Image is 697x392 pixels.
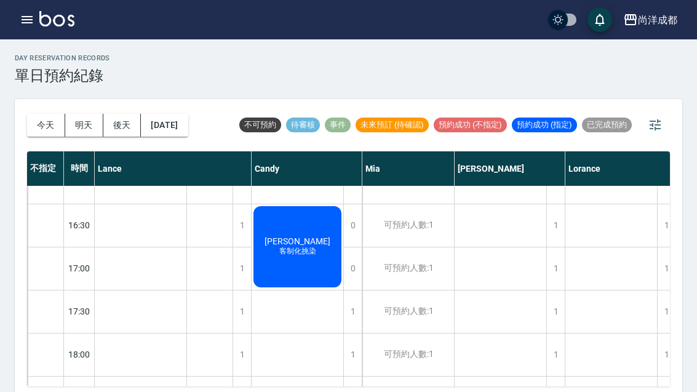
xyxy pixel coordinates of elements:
[15,67,110,84] h3: 單日預約紀錄
[343,204,362,247] div: 0
[455,151,565,186] div: [PERSON_NAME]
[27,151,64,186] div: 不指定
[64,247,95,290] div: 17:00
[618,7,682,33] button: 尚洋成都
[362,151,455,186] div: Mia
[657,334,675,376] div: 1
[39,11,74,26] img: Logo
[362,290,454,333] div: 可預約人數:1
[546,334,565,376] div: 1
[65,114,103,137] button: 明天
[582,119,632,130] span: 已完成預約
[638,12,677,28] div: 尚洋成都
[141,114,188,137] button: [DATE]
[362,247,454,290] div: 可預約人數:1
[657,247,675,290] div: 1
[15,54,110,62] h2: day Reservation records
[233,247,251,290] div: 1
[546,204,565,247] div: 1
[233,204,251,247] div: 1
[362,334,454,376] div: 可預約人數:1
[95,151,252,186] div: Lance
[565,151,676,186] div: Lorance
[657,290,675,333] div: 1
[325,119,351,130] span: 事件
[343,334,362,376] div: 1
[27,114,65,137] button: 今天
[546,290,565,333] div: 1
[233,334,251,376] div: 1
[64,204,95,247] div: 16:30
[277,246,319,257] span: 客制化挑染
[233,290,251,333] div: 1
[657,204,675,247] div: 1
[64,290,95,333] div: 17:30
[64,333,95,376] div: 18:00
[512,119,577,130] span: 預約成功 (指定)
[434,119,507,130] span: 預約成功 (不指定)
[343,290,362,333] div: 1
[362,204,454,247] div: 可預約人數:1
[239,119,281,130] span: 不可預約
[64,151,95,186] div: 時間
[343,247,362,290] div: 0
[262,236,333,246] span: [PERSON_NAME]
[103,114,141,137] button: 後天
[587,7,612,32] button: save
[286,119,320,130] span: 待審核
[356,119,429,130] span: 未來預訂 (待確認)
[252,151,362,186] div: Candy
[546,247,565,290] div: 1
